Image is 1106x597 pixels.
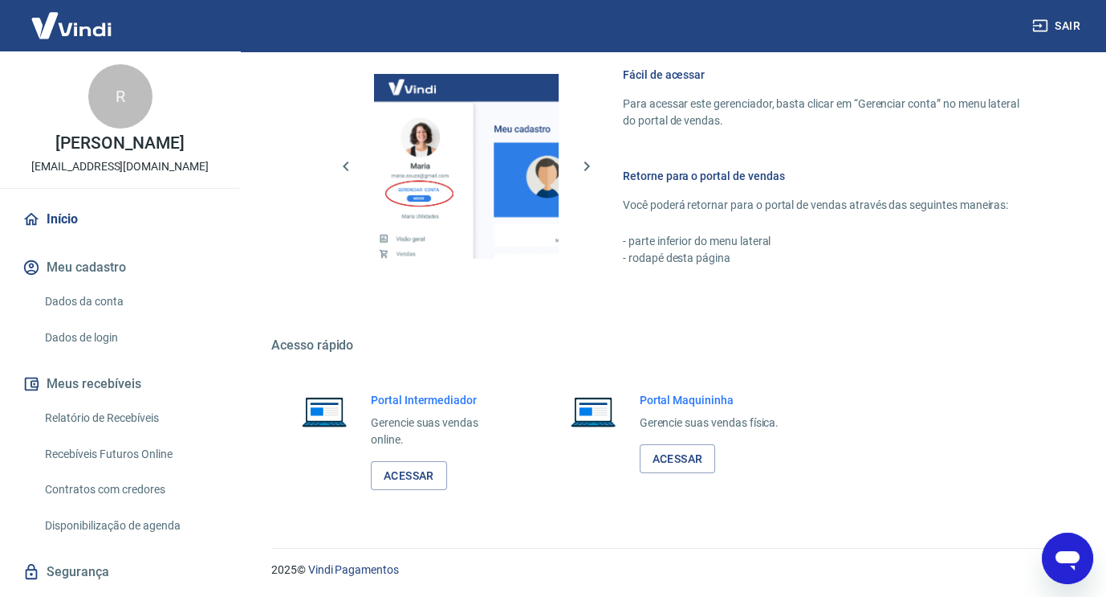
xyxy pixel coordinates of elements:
[623,168,1029,184] h6: Retorne para o portal de vendas
[623,96,1029,129] p: Para acessar este gerenciador, basta clicar em “Gerenciar conta” no menu lateral do portal de ven...
[39,438,221,471] a: Recebíveis Futuros Online
[271,337,1067,354] h5: Acesso rápido
[640,444,716,474] a: Acessar
[1029,11,1087,41] button: Sair
[55,135,184,152] p: [PERSON_NAME]
[623,250,1029,267] p: - rodapé desta página
[623,197,1029,214] p: Você poderá retornar para o portal de vendas através das seguintes maneiras:
[291,392,358,431] img: Imagem de um notebook aberto
[623,233,1029,250] p: - parte inferior do menu lateral
[19,202,221,237] a: Início
[19,1,124,50] img: Vindi
[1042,533,1093,584] iframe: Botão para abrir a janela de mensagens, conversa em andamento
[19,366,221,402] button: Meus recebíveis
[308,563,399,576] a: Vindi Pagamentos
[371,392,511,408] h6: Portal Intermediador
[371,461,447,491] a: Acessar
[371,415,511,448] p: Gerencie suas vendas online.
[640,415,779,431] p: Gerencie suas vendas física.
[39,285,221,318] a: Dados da conta
[374,74,559,259] img: Imagem da dashboard mostrando o botão de gerenciar conta na sidebar no lado esquerdo
[31,158,209,175] p: [EMAIL_ADDRESS][DOMAIN_NAME]
[559,392,627,431] img: Imagem de um notebook aberto
[271,562,1067,579] p: 2025 ©
[623,67,1029,83] h6: Fácil de acessar
[39,509,221,542] a: Disponibilização de agenda
[19,250,221,285] button: Meu cadastro
[39,321,221,354] a: Dados de login
[640,392,779,408] h6: Portal Maquininha
[39,402,221,435] a: Relatório de Recebíveis
[39,473,221,506] a: Contratos com credores
[88,64,152,129] div: R
[19,554,221,590] a: Segurança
